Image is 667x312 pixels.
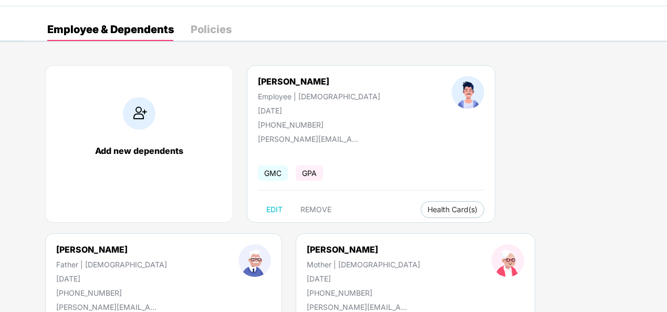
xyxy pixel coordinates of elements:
[292,201,340,218] button: REMOVE
[307,244,420,255] div: [PERSON_NAME]
[56,244,167,255] div: [PERSON_NAME]
[238,244,271,277] img: profileImage
[258,165,288,181] span: GMC
[421,201,484,218] button: Health Card(s)
[47,24,174,35] div: Employee & Dependents
[258,76,380,87] div: [PERSON_NAME]
[56,288,167,297] div: [PHONE_NUMBER]
[56,303,161,311] div: [PERSON_NAME][EMAIL_ADDRESS][PERSON_NAME][DOMAIN_NAME]
[428,207,477,212] span: Health Card(s)
[307,260,420,269] div: Mother | [DEMOGRAPHIC_DATA]
[307,288,420,297] div: [PHONE_NUMBER]
[56,260,167,269] div: Father | [DEMOGRAPHIC_DATA]
[452,76,484,109] img: profileImage
[123,97,155,130] img: addIcon
[258,92,380,101] div: Employee | [DEMOGRAPHIC_DATA]
[307,303,412,311] div: [PERSON_NAME][EMAIL_ADDRESS][PERSON_NAME][DOMAIN_NAME]
[266,205,283,214] span: EDIT
[300,205,331,214] span: REMOVE
[492,244,524,277] img: profileImage
[191,24,232,35] div: Policies
[296,165,323,181] span: GPA
[258,120,380,129] div: [PHONE_NUMBER]
[56,145,222,156] div: Add new dependents
[258,134,363,143] div: [PERSON_NAME][EMAIL_ADDRESS][PERSON_NAME][DOMAIN_NAME]
[56,274,167,283] div: [DATE]
[258,106,380,115] div: [DATE]
[307,274,420,283] div: [DATE]
[258,201,291,218] button: EDIT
